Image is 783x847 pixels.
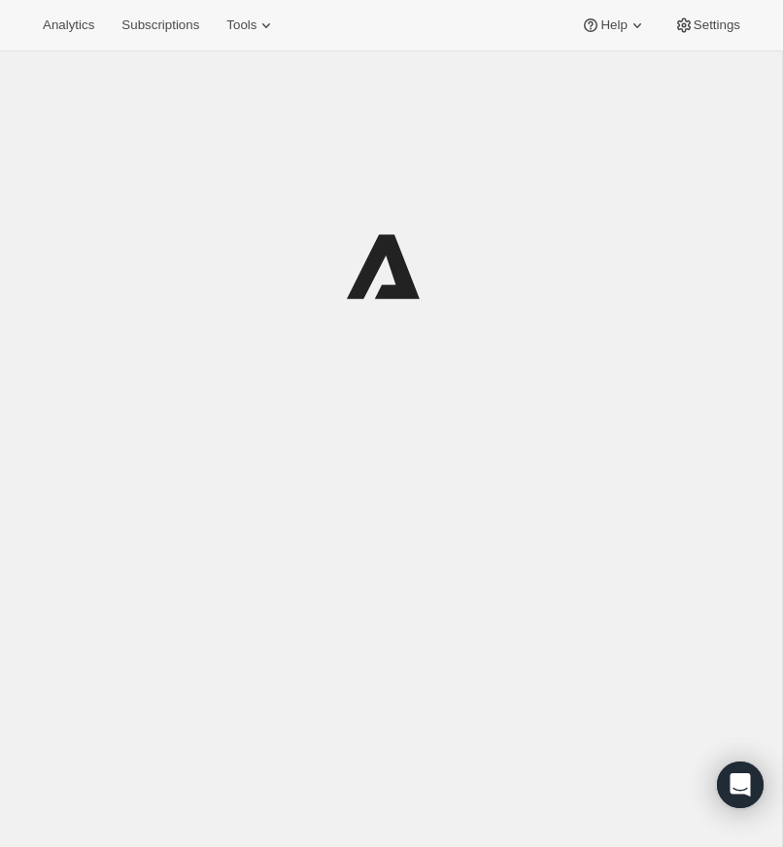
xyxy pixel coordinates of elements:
[694,17,740,33] span: Settings
[569,12,658,39] button: Help
[600,17,627,33] span: Help
[31,12,106,39] button: Analytics
[215,12,288,39] button: Tools
[110,12,211,39] button: Subscriptions
[717,762,764,808] div: Open Intercom Messenger
[43,17,94,33] span: Analytics
[121,17,199,33] span: Subscriptions
[663,12,752,39] button: Settings
[226,17,256,33] span: Tools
